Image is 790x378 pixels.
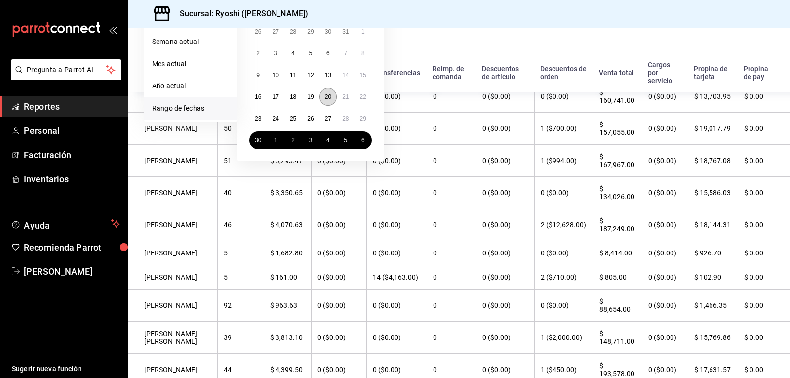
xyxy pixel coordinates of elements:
[642,177,688,209] th: 0 ($0.00)
[476,290,534,322] th: 0 ($0.00)
[302,88,319,106] button: 19 de junio de 2025
[534,241,593,265] th: 0 ($0.00)
[688,53,738,92] th: Propina de tarjeta
[427,145,476,177] th: 0
[249,23,267,41] button: 26 de mayo de 2025
[264,177,311,209] th: $ 3,350.65
[366,241,427,265] th: 0 ($0.00)
[534,265,593,290] th: 2 ($710.00)
[534,290,593,322] th: 0 ($0.00)
[355,66,372,84] button: 15 de junio de 2025
[427,209,476,241] th: 0
[642,81,688,113] th: 0 ($0.00)
[642,322,688,354] th: 0 ($0.00)
[361,50,365,57] abbr: 8 de junio de 2025
[319,44,337,62] button: 6 de junio de 2025
[337,66,354,84] button: 14 de junio de 2025
[342,93,349,100] abbr: 21 de junio de 2025
[325,115,331,122] abbr: 27 de junio de 2025
[284,66,302,84] button: 11 de junio de 2025
[593,145,642,177] th: $ 167,967.00
[427,113,476,145] th: 0
[249,88,267,106] button: 16 de junio de 2025
[284,44,302,62] button: 4 de junio de 2025
[593,209,642,241] th: $ 187,249.00
[326,50,330,57] abbr: 6 de junio de 2025
[534,145,593,177] th: 1 ($994.00)
[738,53,790,92] th: Propina de pay
[688,113,738,145] th: $ 19,017.79
[309,137,313,144] abbr: 3 de julio de 2025
[284,110,302,127] button: 25 de junio de 2025
[274,50,277,57] abbr: 3 de junio de 2025
[267,131,284,149] button: 1 de julio de 2025
[534,53,593,92] th: Descuentos de orden
[128,322,217,354] th: [PERSON_NAME] [PERSON_NAME]
[311,322,366,354] th: 0 ($0.00)
[337,131,354,149] button: 5 de julio de 2025
[284,131,302,149] button: 2 de julio de 2025
[593,322,642,354] th: $ 148,711.00
[255,137,261,144] abbr: 30 de junio de 2025
[476,81,534,113] th: 0 ($0.00)
[534,113,593,145] th: 1 ($700.00)
[109,26,117,34] button: open_drawer_menu
[688,322,738,354] th: $ 15,769.86
[217,145,264,177] th: 51
[360,93,366,100] abbr: 22 de junio de 2025
[172,8,308,20] h3: Sucursal: Ryoshi ([PERSON_NAME])
[427,241,476,265] th: 0
[593,241,642,265] th: $ 8,414.00
[476,113,534,145] th: 0 ($0.00)
[319,110,337,127] button: 27 de junio de 2025
[255,93,261,100] abbr: 16 de junio de 2025
[302,66,319,84] button: 12 de junio de 2025
[319,23,337,41] button: 30 de mayo de 2025
[337,88,354,106] button: 21 de junio de 2025
[593,290,642,322] th: $ 88,654.00
[11,59,121,80] button: Pregunta a Parrot AI
[534,81,593,113] th: 0 ($0.00)
[267,88,284,106] button: 17 de junio de 2025
[24,172,120,186] span: Inventarios
[284,23,302,41] button: 28 de mayo de 2025
[688,145,738,177] th: $ 18,767.08
[7,72,121,82] a: Pregunta a Parrot AI
[256,50,260,57] abbr: 2 de junio de 2025
[272,72,278,79] abbr: 10 de junio de 2025
[366,322,427,354] th: 0 ($0.00)
[642,145,688,177] th: 0 ($0.00)
[144,97,237,120] li: Rango de fechas
[688,290,738,322] th: $ 1,466.35
[309,50,313,57] abbr: 5 de junio de 2025
[255,28,261,35] abbr: 26 de mayo de 2025
[360,115,366,122] abbr: 29 de junio de 2025
[355,44,372,62] button: 8 de junio de 2025
[217,322,264,354] th: 39
[264,322,311,354] th: $ 3,813.10
[217,209,264,241] th: 46
[476,265,534,290] th: 0 ($0.00)
[593,53,642,92] th: Venta total
[688,81,738,113] th: $ 13,703.95
[128,265,217,290] th: [PERSON_NAME]
[642,53,688,92] th: Cargos por servicio
[325,28,331,35] abbr: 30 de mayo de 2025
[27,65,106,75] span: Pregunta a Parrot AI
[311,241,366,265] th: 0 ($0.00)
[337,110,354,127] button: 28 de junio de 2025
[360,72,366,79] abbr: 15 de junio de 2025
[427,177,476,209] th: 0
[24,124,120,137] span: Personal
[427,322,476,354] th: 0
[688,241,738,265] th: $ 926.70
[290,93,296,100] abbr: 18 de junio de 2025
[290,28,296,35] abbr: 28 de mayo de 2025
[272,115,278,122] abbr: 24 de junio de 2025
[427,81,476,113] th: 0
[476,177,534,209] th: 0 ($0.00)
[642,209,688,241] th: 0 ($0.00)
[256,72,260,79] abbr: 9 de junio de 2025
[344,50,347,57] abbr: 7 de junio de 2025
[361,28,365,35] abbr: 1 de junio de 2025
